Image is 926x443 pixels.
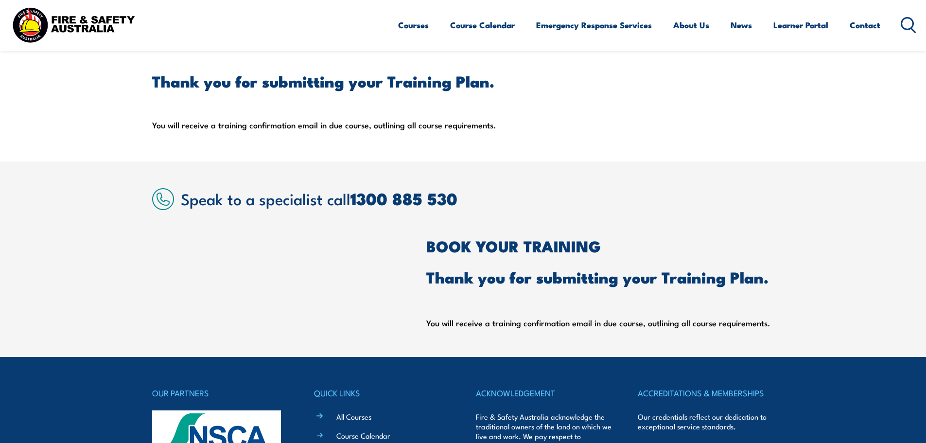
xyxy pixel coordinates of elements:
a: All Courses [336,411,371,422]
a: Course Calendar [450,12,515,38]
a: About Us [673,12,709,38]
h2: Speak to a specialist call [181,190,774,207]
a: Emergency Response Services [536,12,652,38]
a: Course Calendar [336,430,390,441]
h2: Thank you for submitting your Training Plan. [426,270,774,284]
h4: QUICK LINKS [314,386,450,400]
a: Courses [398,12,429,38]
h4: ACCREDITATIONS & MEMBERSHIPS [638,386,774,400]
a: 1300 885 530 [350,185,457,211]
h4: OUR PARTNERS [152,386,288,400]
div: You will receive a training confirmation email in due course, outlining all course requirements. [426,270,774,330]
h2: Thank you for submitting your Training Plan. [152,74,774,88]
p: Our credentials reflect our dedication to exceptional service standards. [638,412,774,431]
h2: BOOK YOUR TRAINING [426,239,774,252]
a: Learner Portal [773,12,828,38]
h4: ACKNOWLEDGEMENT [476,386,612,400]
div: You will receive a training confirmation email in due course, outlining all course requirements. [152,74,774,132]
a: Contact [850,12,880,38]
a: News [731,12,752,38]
